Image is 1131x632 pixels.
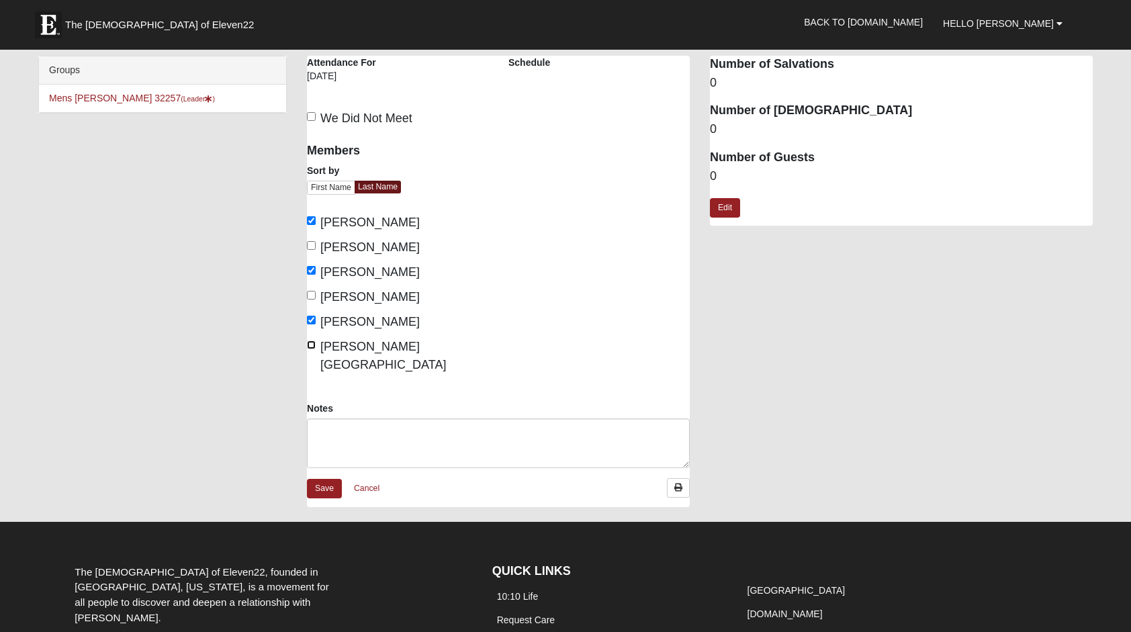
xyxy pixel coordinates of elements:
input: [PERSON_NAME][GEOGRAPHIC_DATA] [307,341,316,349]
dd: 0 [710,168,1093,185]
span: [PERSON_NAME] [320,315,420,328]
a: Last Name [355,181,401,193]
input: [PERSON_NAME] [307,241,316,250]
span: [PERSON_NAME] [320,240,420,254]
dt: Number of [DEMOGRAPHIC_DATA] [710,102,1093,120]
span: [PERSON_NAME] [320,290,420,304]
a: Cancel [345,478,388,499]
a: Save [307,479,342,498]
a: [GEOGRAPHIC_DATA] [748,585,846,596]
dd: 0 [710,75,1093,92]
a: Back to [DOMAIN_NAME] [794,5,933,39]
div: [DATE] [307,69,388,92]
span: Hello [PERSON_NAME] [943,18,1054,29]
span: [PERSON_NAME] [320,216,420,229]
h4: QUICK LINKS [492,564,723,579]
h4: Members [307,144,488,159]
span: We Did Not Meet [320,111,412,125]
dd: 0 [710,121,1093,138]
label: Sort by [307,164,339,177]
span: [PERSON_NAME] [320,265,420,279]
small: (Leader ) [181,95,215,103]
a: Edit [710,198,740,218]
a: First Name [307,181,355,195]
div: Groups [39,56,286,85]
input: [PERSON_NAME] [307,266,316,275]
a: Mens [PERSON_NAME] 32257(Leader) [49,93,215,103]
label: Schedule [508,56,550,69]
a: 10:10 Life [497,591,539,602]
img: Eleven22 logo [35,11,62,38]
a: Print Attendance Roster [667,478,690,498]
label: Attendance For [307,56,376,69]
span: The [DEMOGRAPHIC_DATA] of Eleven22 [65,18,254,32]
span: [PERSON_NAME][GEOGRAPHIC_DATA] [320,340,446,371]
input: [PERSON_NAME] [307,316,316,324]
a: Hello [PERSON_NAME] [933,7,1073,40]
label: Notes [307,402,333,415]
dt: Number of Salvations [710,56,1093,73]
dt: Number of Guests [710,149,1093,167]
input: [PERSON_NAME] [307,291,316,300]
input: [PERSON_NAME] [307,216,316,225]
input: We Did Not Meet [307,112,316,121]
a: The [DEMOGRAPHIC_DATA] of Eleven22 [28,5,297,38]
